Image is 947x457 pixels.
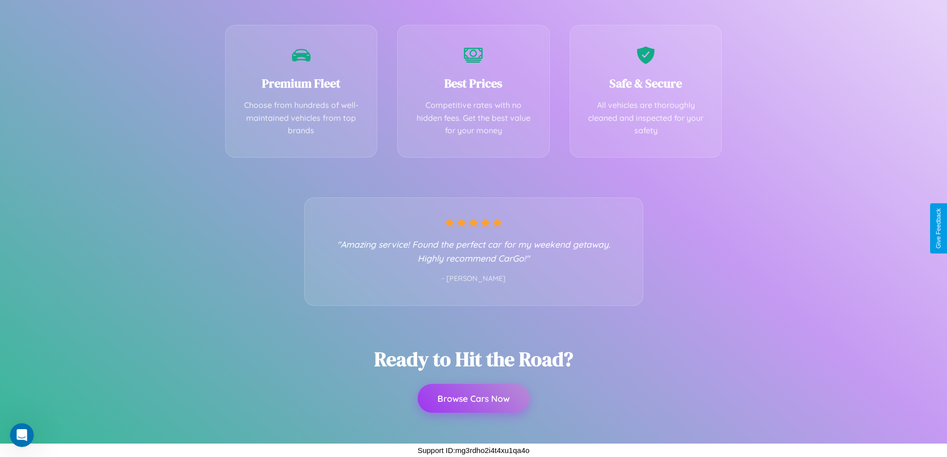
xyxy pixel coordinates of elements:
[935,208,942,249] div: Give Feedback
[418,384,529,413] button: Browse Cars Now
[413,99,534,137] p: Competitive rates with no hidden fees. Get the best value for your money
[585,99,707,137] p: All vehicles are thoroughly cleaned and inspected for your safety
[418,444,529,457] p: Support ID: mg3rdho2i4t4xu1qa4o
[241,75,362,91] h3: Premium Fleet
[585,75,707,91] h3: Safe & Secure
[413,75,534,91] h3: Best Prices
[325,237,623,265] p: "Amazing service! Found the perfect car for my weekend getaway. Highly recommend CarGo!"
[325,273,623,285] p: - [PERSON_NAME]
[374,346,573,372] h2: Ready to Hit the Road?
[241,99,362,137] p: Choose from hundreds of well-maintained vehicles from top brands
[10,423,34,447] iframe: Intercom live chat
